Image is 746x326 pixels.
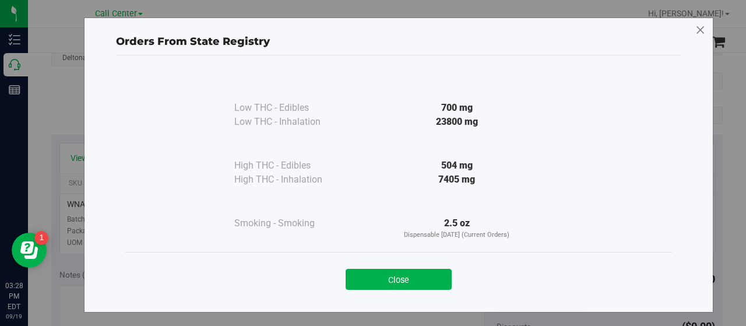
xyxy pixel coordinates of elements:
[351,115,563,129] div: 23800 mg
[351,159,563,173] div: 504 mg
[351,101,563,115] div: 700 mg
[351,173,563,187] div: 7405 mg
[234,173,351,187] div: High THC - Inhalation
[351,216,563,240] div: 2.5 oz
[234,115,351,129] div: Low THC - Inhalation
[234,159,351,173] div: High THC - Edibles
[234,101,351,115] div: Low THC - Edibles
[116,35,270,48] span: Orders From State Registry
[351,230,563,240] p: Dispensable [DATE] (Current Orders)
[34,231,48,245] iframe: Resource center unread badge
[12,233,47,268] iframe: Resource center
[234,216,351,230] div: Smoking - Smoking
[346,269,452,290] button: Close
